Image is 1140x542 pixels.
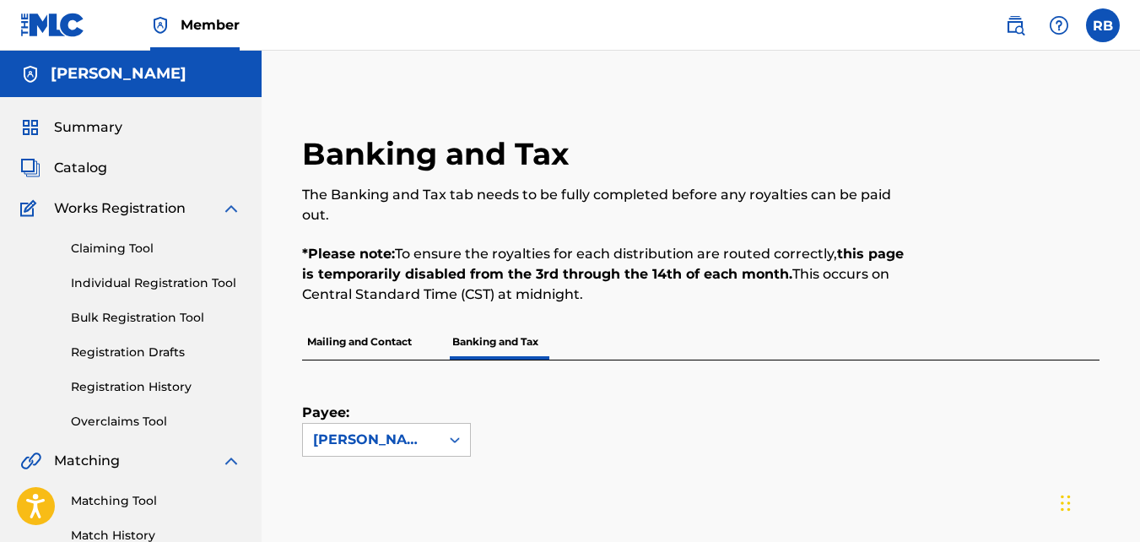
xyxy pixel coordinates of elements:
[71,378,241,396] a: Registration History
[1086,8,1120,42] div: User Menu
[54,451,120,471] span: Matching
[54,198,186,219] span: Works Registration
[447,324,543,360] p: Banking and Tax
[313,430,430,450] div: [PERSON_NAME]
[1005,15,1025,35] img: search
[302,244,916,305] p: To ensure the royalties for each distribution are routed correctly, This occurs on Central Standa...
[20,198,42,219] img: Works Registration
[1093,324,1140,460] iframe: Resource Center
[20,13,85,37] img: MLC Logo
[71,309,241,327] a: Bulk Registration Tool
[71,344,241,361] a: Registration Drafts
[54,158,107,178] span: Catalog
[20,158,41,178] img: Catalog
[20,117,122,138] a: SummarySummary
[1042,8,1076,42] div: Help
[20,117,41,138] img: Summary
[1049,15,1069,35] img: help
[54,117,122,138] span: Summary
[181,15,240,35] span: Member
[20,451,41,471] img: Matching
[998,8,1032,42] a: Public Search
[1056,461,1140,542] iframe: Chat Widget
[302,185,916,225] p: The Banking and Tax tab needs to be fully completed before any royalties can be paid out.
[1061,478,1071,528] div: Drag
[71,492,241,510] a: Matching Tool
[20,64,41,84] img: Accounts
[150,15,170,35] img: Top Rightsholder
[20,158,107,178] a: CatalogCatalog
[71,240,241,257] a: Claiming Tool
[71,413,241,431] a: Overclaims Tool
[221,198,241,219] img: expand
[302,324,417,360] p: Mailing and Contact
[302,246,395,262] strong: *Please note:
[302,135,577,173] h2: Banking and Tax
[71,274,241,292] a: Individual Registration Tool
[51,64,186,84] h5: Rafeek Brown
[221,451,241,471] img: expand
[302,403,386,423] label: Payee:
